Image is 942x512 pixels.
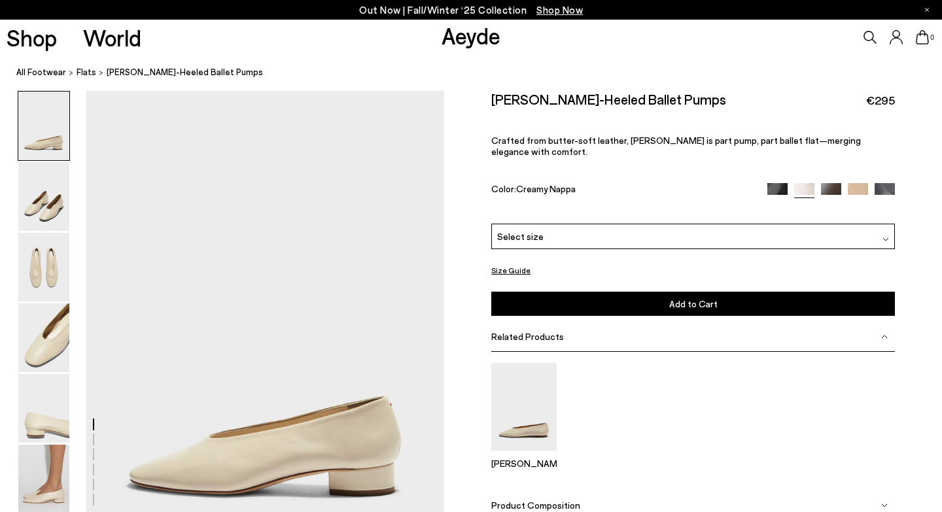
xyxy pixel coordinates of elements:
span: Crafted from butter-soft leather, [PERSON_NAME] is part pump, part ballet flat—merging elegance w... [491,135,861,157]
img: svg%3E [881,502,888,509]
span: Product Composition [491,500,580,511]
span: €295 [866,92,895,109]
img: Delia Low-Heeled Ballet Pumps - Image 2 [18,162,69,231]
img: svg%3E [882,236,889,243]
a: Aeyde [442,22,500,49]
img: Kirsten Ballet Flats [491,363,557,450]
img: Delia Low-Heeled Ballet Pumps - Image 1 [18,92,69,160]
a: Shop [7,26,57,49]
span: Add to Cart [669,298,718,309]
span: flats [77,67,96,77]
p: Out Now | Fall/Winter ‘25 Collection [359,2,583,18]
img: svg%3E [881,333,888,340]
h2: [PERSON_NAME]-Heeled Ballet Pumps [491,91,726,107]
a: Kirsten Ballet Flats [PERSON_NAME] [491,441,557,469]
button: Size Guide [491,262,531,279]
img: Delia Low-Heeled Ballet Pumps - Image 5 [18,374,69,443]
span: Navigate to /collections/new-in [536,4,583,16]
button: Add to Cart [491,292,895,316]
a: flats [77,65,96,79]
a: All Footwear [16,65,66,79]
span: Creamy Nappa [516,183,576,194]
a: World [83,26,141,49]
span: 0 [929,34,935,41]
div: Color: [491,183,754,198]
p: [PERSON_NAME] [491,458,557,469]
span: Select size [497,230,544,243]
nav: breadcrumb [16,55,942,91]
img: Delia Low-Heeled Ballet Pumps - Image 3 [18,233,69,301]
a: 0 [916,30,929,44]
span: [PERSON_NAME]-Heeled Ballet Pumps [107,65,263,79]
img: Delia Low-Heeled Ballet Pumps - Image 4 [18,303,69,372]
span: Related Products [491,331,564,342]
